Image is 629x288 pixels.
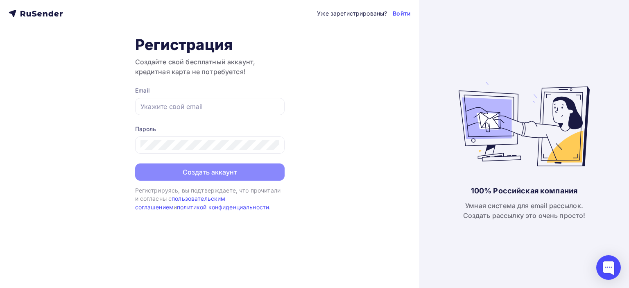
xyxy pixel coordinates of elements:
a: Войти [393,9,411,18]
div: Пароль [135,125,285,133]
div: 100% Российская компания [471,186,577,196]
div: Email [135,86,285,95]
h3: Создайте свой бесплатный аккаунт, кредитная карта не потребуется! [135,57,285,77]
input: Укажите свой email [140,102,279,111]
div: Умная система для email рассылок. Создать рассылку это очень просто! [463,201,586,220]
div: Уже зарегистрированы? [317,9,387,18]
h1: Регистрация [135,36,285,54]
a: пользовательским соглашением [135,195,226,210]
button: Создать аккаунт [135,163,285,181]
a: политикой конфиденциальности [177,204,269,211]
div: Регистрируясь, вы подтверждаете, что прочитали и согласны с и . [135,186,285,211]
